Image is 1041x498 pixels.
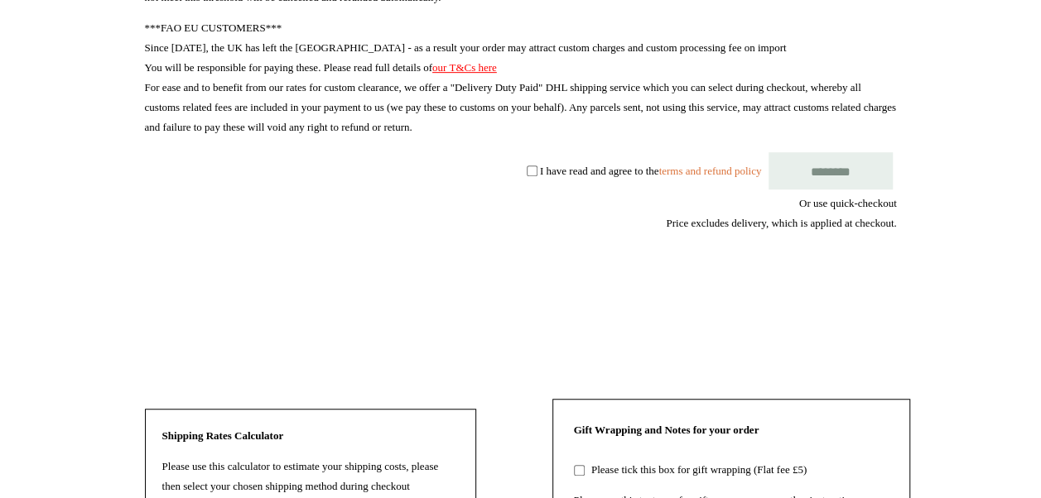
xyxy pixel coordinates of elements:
label: Please tick this box for gift wrapping (Flat fee £5) [587,463,807,476]
div: Price excludes delivery, which is applied at checkout. [145,213,897,233]
p: Please use this calculator to estimate your shipping costs, please then select your chosen shippi... [162,457,459,496]
strong: Shipping Rates Calculator [162,429,284,442]
a: terms and refund policy [658,164,761,176]
p: ***FAO EU CUSTOMERS*** Since [DATE], the UK has left the [GEOGRAPHIC_DATA] - as a result your ord... [145,18,897,137]
a: our T&Cs here [432,61,497,74]
label: I have read and agree to the [540,164,761,176]
div: Or use quick-checkout [145,194,897,233]
strong: Gift Wrapping and Notes for your order [574,424,759,436]
iframe: PayPal-paypal [773,293,897,338]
